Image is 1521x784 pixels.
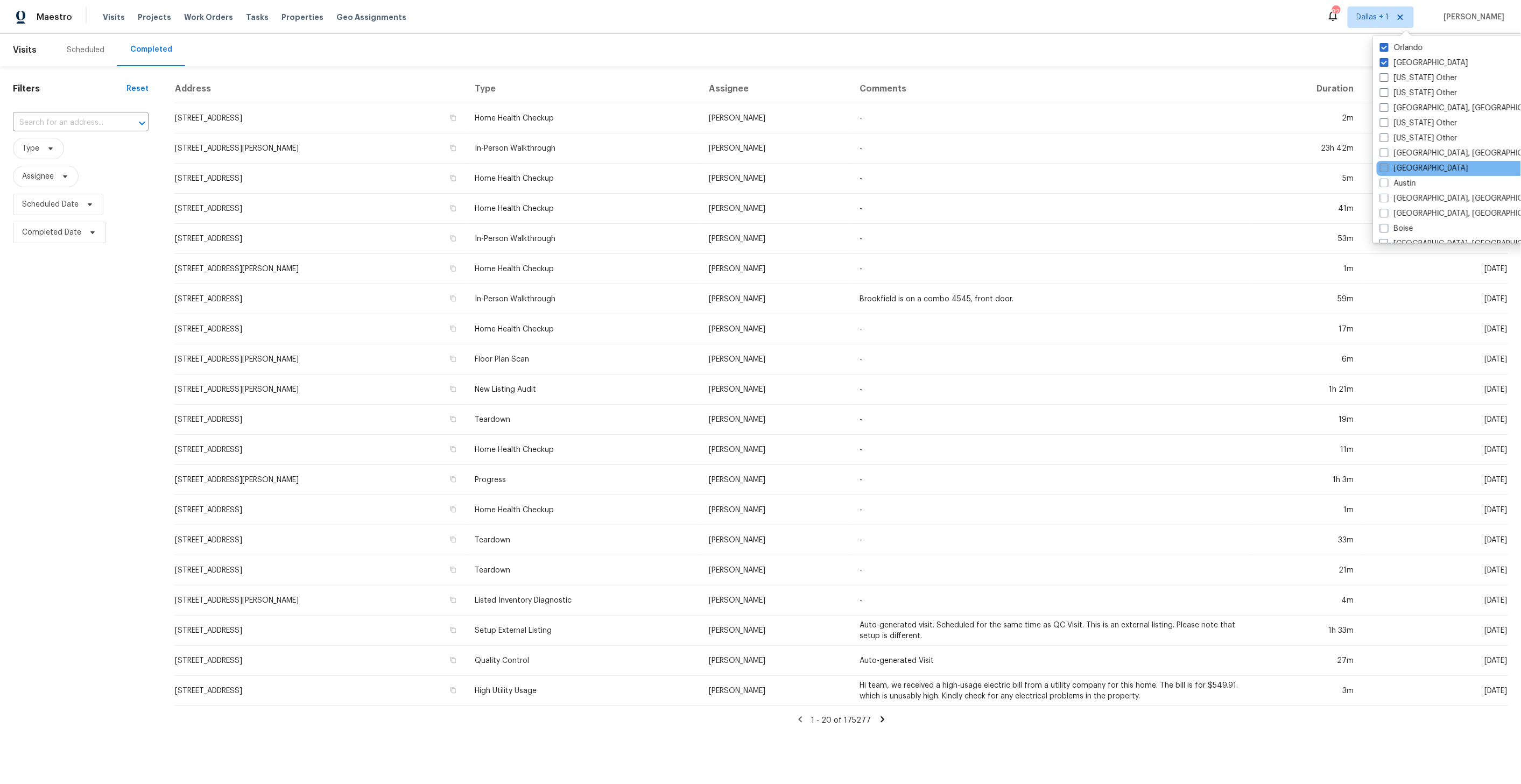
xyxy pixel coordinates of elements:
button: Copy Address [448,625,458,635]
td: - [851,585,1251,616]
input: Search for an address... [13,115,118,131]
td: [DATE] [1363,224,1508,254]
td: - [851,133,1251,164]
th: Type [467,75,700,103]
td: Floor Plan Scan [467,344,700,375]
label: [US_STATE] Other [1380,73,1457,83]
label: Orlando [1380,43,1423,53]
h1: Filters [13,83,126,94]
td: In-Person Walkthrough [467,224,700,254]
td: [STREET_ADDRESS] [174,314,467,344]
td: [PERSON_NAME] [700,465,851,495]
label: [US_STATE] Other [1380,118,1457,129]
button: Copy Address [448,414,458,424]
td: - [851,103,1251,133]
button: Copy Address [448,565,458,575]
label: Austin [1380,178,1416,189]
td: 59m [1251,284,1363,314]
td: [STREET_ADDRESS][PERSON_NAME] [174,254,467,284]
td: [DATE] [1363,103,1508,133]
td: [DATE] [1363,284,1508,314]
td: [DATE] [1363,405,1508,435]
td: Home Health Checkup [467,435,700,465]
td: Hi team, we received a high-usage electric bill from a utility company for this home. The bill is... [851,676,1251,706]
td: 5m [1251,164,1363,194]
td: 53m [1251,224,1363,254]
td: Auto-generated visit. Scheduled for the same time as QC Visit. This is an external listing. Pleas... [851,616,1251,646]
div: 82 [1332,6,1340,17]
span: Geo Assignments [336,12,406,23]
td: Teardown [467,525,700,555]
td: [DATE] [1363,314,1508,344]
button: Copy Address [448,595,458,605]
td: 41m [1251,194,1363,224]
td: [PERSON_NAME] [700,495,851,525]
button: Open [135,116,150,131]
td: [STREET_ADDRESS] [174,194,467,224]
td: Auto-generated Visit [851,646,1251,676]
td: Home Health Checkup [467,103,700,133]
td: [PERSON_NAME] [700,375,851,405]
button: Copy Address [448,143,458,153]
th: Duration [1251,75,1363,103]
span: Completed Date [22,227,81,238]
button: Copy Address [448,505,458,514]
th: Comments [851,75,1251,103]
td: [STREET_ADDRESS] [174,405,467,435]
td: 1m [1251,495,1363,525]
td: Home Health Checkup [467,254,700,284]
th: Address [174,75,467,103]
td: [STREET_ADDRESS][PERSON_NAME] [174,585,467,616]
td: [PERSON_NAME] [700,103,851,133]
button: Copy Address [448,173,458,183]
td: [DATE] [1363,375,1508,405]
td: [STREET_ADDRESS] [174,525,467,555]
div: Completed [130,44,172,55]
td: 1h 21m [1251,375,1363,405]
td: - [851,254,1251,284]
button: Copy Address [448,475,458,484]
td: [STREET_ADDRESS] [174,164,467,194]
td: New Listing Audit [467,375,700,405]
span: Type [22,143,39,154]
td: [DATE] [1363,254,1508,284]
span: Maestro [37,12,72,23]
td: [STREET_ADDRESS] [174,103,467,133]
td: [DATE] [1363,495,1508,525]
td: [DATE] [1363,465,1508,495]
td: 3m [1251,676,1363,706]
div: Scheduled [67,45,104,55]
td: [PERSON_NAME] [700,194,851,224]
td: [DATE] [1363,646,1508,676]
td: 33m [1251,525,1363,555]
button: Copy Address [448,324,458,334]
td: [STREET_ADDRESS] [174,646,467,676]
button: Copy Address [448,686,458,695]
td: - [851,375,1251,405]
td: 6m [1251,344,1363,375]
td: Quality Control [467,646,700,676]
td: 27m [1251,646,1363,676]
span: Scheduled Date [22,199,79,210]
td: [DATE] [1363,525,1508,555]
td: 21m [1251,555,1363,585]
td: Teardown [467,405,700,435]
td: [PERSON_NAME] [700,405,851,435]
td: [DATE] [1363,344,1508,375]
th: Assignee [700,75,851,103]
div: Reset [126,83,149,94]
td: [STREET_ADDRESS] [174,495,467,525]
td: [DATE] [1363,616,1508,646]
td: 11m [1251,435,1363,465]
span: Visits [13,38,37,62]
span: Projects [138,12,171,23]
label: Boise [1380,223,1413,234]
td: [PERSON_NAME] [700,646,851,676]
span: Dallas + 1 [1357,12,1389,23]
label: [US_STATE] Other [1380,88,1457,98]
td: In-Person Walkthrough [467,133,700,164]
td: [STREET_ADDRESS] [174,676,467,706]
td: Home Health Checkup [467,314,700,344]
td: - [851,465,1251,495]
td: [PERSON_NAME] [700,616,851,646]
